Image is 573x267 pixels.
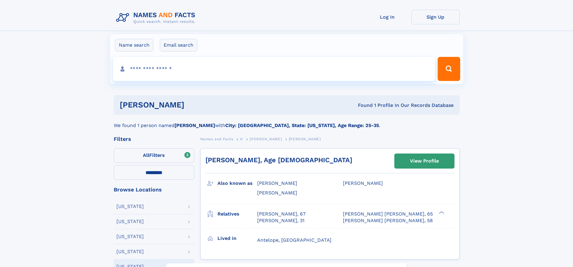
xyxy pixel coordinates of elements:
[174,123,215,128] b: [PERSON_NAME]
[343,217,433,224] a: [PERSON_NAME] [PERSON_NAME], 58
[257,237,331,243] span: Antelope, [GEOGRAPHIC_DATA]
[143,152,149,158] span: All
[115,39,153,51] label: Name search
[250,137,282,141] span: [PERSON_NAME]
[410,154,439,168] div: View Profile
[343,211,433,217] a: [PERSON_NAME] [PERSON_NAME], 65
[411,10,460,24] a: Sign Up
[257,180,297,186] span: [PERSON_NAME]
[250,135,282,143] a: [PERSON_NAME]
[363,10,411,24] a: Log In
[438,57,460,81] button: Search Button
[116,234,144,239] div: [US_STATE]
[257,211,306,217] a: [PERSON_NAME], 67
[114,187,194,192] div: Browse Locations
[113,57,435,81] input: search input
[114,10,200,26] img: Logo Names and Facts
[257,217,304,224] a: [PERSON_NAME], 31
[120,101,271,109] h1: [PERSON_NAME]
[257,190,297,196] span: [PERSON_NAME]
[114,136,194,142] div: Filters
[395,154,454,168] a: View Profile
[225,123,379,128] b: City: [GEOGRAPHIC_DATA], State: [US_STATE], Age Range: 25-35
[217,209,257,219] h3: Relatives
[271,102,454,109] div: Found 1 Profile In Our Records Database
[217,233,257,244] h3: Lived in
[289,137,321,141] span: [PERSON_NAME]
[240,137,243,141] span: H
[114,115,460,129] div: We found 1 person named with .
[116,219,144,224] div: [US_STATE]
[116,204,144,209] div: [US_STATE]
[240,135,243,143] a: H
[116,249,144,254] div: [US_STATE]
[160,39,197,51] label: Email search
[200,135,233,143] a: Names and Facts
[217,178,257,188] h3: Also known as
[114,148,194,163] label: Filters
[343,180,383,186] span: [PERSON_NAME]
[205,156,352,164] a: [PERSON_NAME], Age [DEMOGRAPHIC_DATA]
[437,210,445,214] div: ❯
